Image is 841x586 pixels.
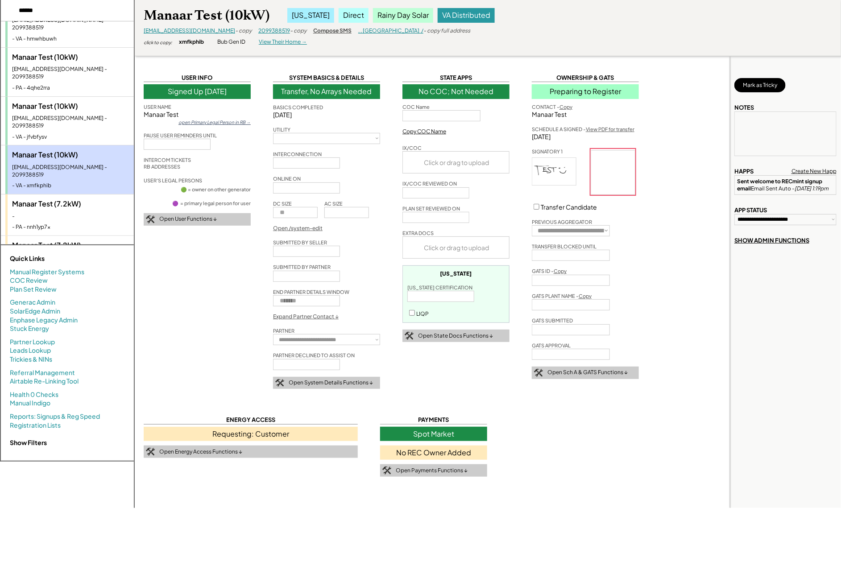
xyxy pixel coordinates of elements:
[12,52,129,62] div: Manaar Test (10kW)
[273,200,292,207] div: DC SIZE
[146,448,155,456] img: tool-icon.png
[144,163,180,170] div: RB ADDRESSES
[10,438,47,446] strong: Show Filters
[402,74,510,82] div: STATE APPS
[12,133,129,141] div: - VA - jfvbfysv
[273,175,301,182] div: ONLINE ON
[541,203,597,211] label: Transfer Candidate
[12,17,129,32] div: [EMAIL_ADDRESS][DOMAIN_NAME] - 2099388519
[358,27,423,34] a: , , [GEOGRAPHIC_DATA] /
[290,27,307,35] div: - copy
[532,317,573,324] div: GATS SUBMITTED
[12,84,129,92] div: - PA - 4qhe2rra
[10,338,55,347] a: Partner Lookup
[373,8,433,22] div: Rainy Day Solar
[12,182,129,190] div: - VA - xmfkphib
[532,126,634,132] div: SCHEDULE A SIGNED -
[179,38,204,46] div: xmfkphib
[382,466,391,475] img: tool-icon.png
[313,27,352,35] div: Compose SMS
[438,8,495,22] div: VA Distributed
[791,168,837,175] div: Create New Happ
[380,446,487,460] div: No REC Owner Added
[532,219,592,225] div: PREVIOUS AGGREGATOR
[146,215,155,223] img: tool-icon.png
[586,126,634,132] a: View PDF for transfer
[144,27,235,34] a: [EMAIL_ADDRESS][DOMAIN_NAME]
[532,148,563,155] div: SIGNATORY 1
[12,199,129,209] div: Manaar Test (7.2kW)
[380,416,487,424] div: PAYMENTS
[144,103,171,110] div: USER NAME
[275,379,284,387] img: tool-icon.png
[10,254,99,263] div: Quick Links
[144,177,202,184] div: USER'S LEGAL PERSONS
[273,225,323,232] div: Open /system-edit
[532,103,572,110] div: CONTACT -
[418,332,493,340] div: Open State Docs Functions ↓
[734,206,767,214] div: APP STATUS
[273,352,355,359] div: PARTNER DECLINED TO ASSIST ON
[144,132,217,139] div: PAUSE USER REMINDERS UNTIL
[734,167,754,175] div: HAPPS
[12,213,129,220] div: -
[217,38,245,46] div: Bub Gen ID
[532,268,567,274] div: GATS ID -
[289,379,373,387] div: Open System Details Functions ↓
[12,115,129,130] div: [EMAIL_ADDRESS][DOMAIN_NAME] - 2099388519
[405,332,414,340] img: tool-icon.png
[10,268,84,276] a: Manual Register Systems
[795,185,829,192] em: [DATE] 1:19pm
[144,7,269,24] div: Manaar Test (10kW)
[532,110,639,119] div: Manaar Test
[10,316,78,325] a: Enphase Legacy Admin
[554,268,567,274] u: Copy
[737,178,823,192] strong: Sent welcome to RECmint signup email
[144,84,251,99] div: Signed Up [DATE]
[273,111,380,120] div: [DATE]
[159,215,217,223] div: Open User Functions ↓
[144,110,251,119] div: Manaar Test
[402,205,460,212] div: PLAN SET REVIEWED ON
[172,200,251,206] div: 🟣 = primary legal person for user
[10,412,100,421] a: Reports: Signups & Reg Speed
[12,35,129,43] div: - VA - hmwhbuwh
[273,327,294,334] div: PARTNER
[532,84,639,99] div: Preparing to Register
[734,103,754,111] div: NOTES
[259,38,307,46] div: View Their Home →
[258,27,290,34] a: 2099388519
[734,236,809,244] div: SHOW ADMIN FUNCTIONS
[532,158,576,185] img: H+AjTpWigQ90wAAAABJRU5ErkJggg==
[12,150,129,160] div: Manaar Test (10kW)
[10,377,79,386] a: Airtable Re-Linking Tool
[396,467,468,475] div: Open Payments Functions ↓
[407,284,472,291] div: [US_STATE] CERTIFICATION
[532,293,592,299] div: GATS PLANT NAME -
[339,8,369,22] div: Direct
[10,285,57,294] a: Plan Set Review
[416,310,429,317] label: LIQP
[144,416,358,424] div: ENERGY ACCESS
[10,421,61,430] a: Registration Lists
[144,157,191,163] div: INTERCOM TICKETS
[12,101,129,111] div: Manaar Test (10kW)
[532,74,639,82] div: OWNERSHIP & GATS
[181,186,251,193] div: 🟢 = owner on other generator
[402,128,446,136] div: Copy COC Name
[12,240,129,250] div: Manaar Test (7.2kW)
[10,399,50,408] a: Manual Indigo
[273,239,327,246] div: SUBMITTED BY SELLER
[273,84,380,99] div: Transfer, No Arrays Needed
[12,164,129,179] div: [EMAIL_ADDRESS][DOMAIN_NAME] - 2099388519
[144,74,251,82] div: USER INFO
[178,119,251,125] div: open Primary Legal Person in RB →
[10,307,60,316] a: SolarEdge Admin
[559,104,572,110] u: Copy
[324,200,343,207] div: AC SIZE
[402,84,510,99] div: No COC; Not Needed
[10,390,58,399] a: Health 0 Checks
[403,152,510,173] div: Click or drag to upload
[273,289,349,295] div: END PARTNER DETAILS WINDOW
[10,368,75,377] a: Referral Management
